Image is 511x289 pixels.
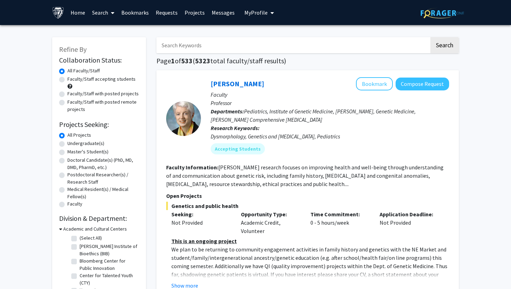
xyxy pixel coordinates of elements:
span: 533 [181,56,193,65]
a: Messages [208,0,238,25]
p: Seeking: [171,210,230,218]
b: Departments: [211,108,244,115]
button: Compose Request to Joann Bodurtha [396,78,449,90]
h2: Division & Department: [59,214,139,223]
label: Faculty/Staff accepting students [67,75,136,83]
label: Undergraduate(s) [67,140,104,147]
div: Dysmorphology, Genetics and [MEDICAL_DATA], Pediatrics [211,132,449,141]
b: Faculty Information: [166,164,218,171]
button: Add Joann Bodurtha to Bookmarks [356,77,393,90]
span: Genetics and public health [166,202,449,210]
label: Medical Resident(s) / Medical Fellow(s) [67,186,139,200]
p: Faculty [211,90,449,99]
u: This is an ongoing project [171,238,237,244]
span: Pediatrics, Institute of Genetic Medicine, [PERSON_NAME], Genetic Medicine, [PERSON_NAME] Compreh... [211,108,416,123]
label: All Projects [67,131,91,139]
span: My Profile [244,9,268,16]
div: Not Provided [171,218,230,227]
button: Search [430,37,459,53]
label: Faculty/Staff with posted projects [67,90,139,97]
label: (Select All) [80,234,102,242]
label: Doctoral Candidate(s) (PhD, MD, DMD, PharmD, etc.) [67,156,139,171]
p: Open Projects [166,192,449,200]
span: 5323 [195,56,210,65]
h2: Projects Seeking: [59,120,139,129]
label: Postdoctoral Researcher(s) / Research Staff [67,171,139,186]
div: Academic Credit, Volunteer [236,210,305,235]
span: Refine By [59,45,87,54]
div: 0 - 5 hours/week [305,210,375,235]
label: Bloomberg Center for Public Innovation [80,257,137,272]
img: ForagerOne Logo [421,8,464,18]
label: Faculty/Staff with posted remote projects [67,98,139,113]
a: Search [89,0,118,25]
a: Projects [181,0,208,25]
div: Not Provided [374,210,444,235]
h1: Page of ( total faculty/staff results) [156,57,459,65]
label: Center for Talented Youth (CTY) [80,272,137,287]
iframe: Chat [5,258,30,284]
span: 1 [171,56,175,65]
a: Home [67,0,89,25]
img: Johns Hopkins University Logo [52,7,64,19]
b: Research Keywords: [211,125,260,131]
label: Faculty [67,200,82,208]
input: Search Keywords [156,37,429,53]
h2: Collaboration Status: [59,56,139,64]
a: [PERSON_NAME] [211,79,264,88]
mat-chip: Accepting Students [211,143,265,154]
a: Bookmarks [118,0,152,25]
p: Professor [211,99,449,107]
p: Opportunity Type: [241,210,300,218]
a: Requests [152,0,181,25]
label: Master's Student(s) [67,148,108,155]
p: Application Deadline: [380,210,439,218]
fg-read-more: [PERSON_NAME] research focuses on improving health and well-being through understanding of and co... [166,164,444,187]
label: All Faculty/Staff [67,67,100,74]
h3: Academic and Cultural Centers [63,225,127,233]
label: [PERSON_NAME] Institute of Bioethics (BIB) [80,243,137,257]
p: Time Commitment: [310,210,370,218]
